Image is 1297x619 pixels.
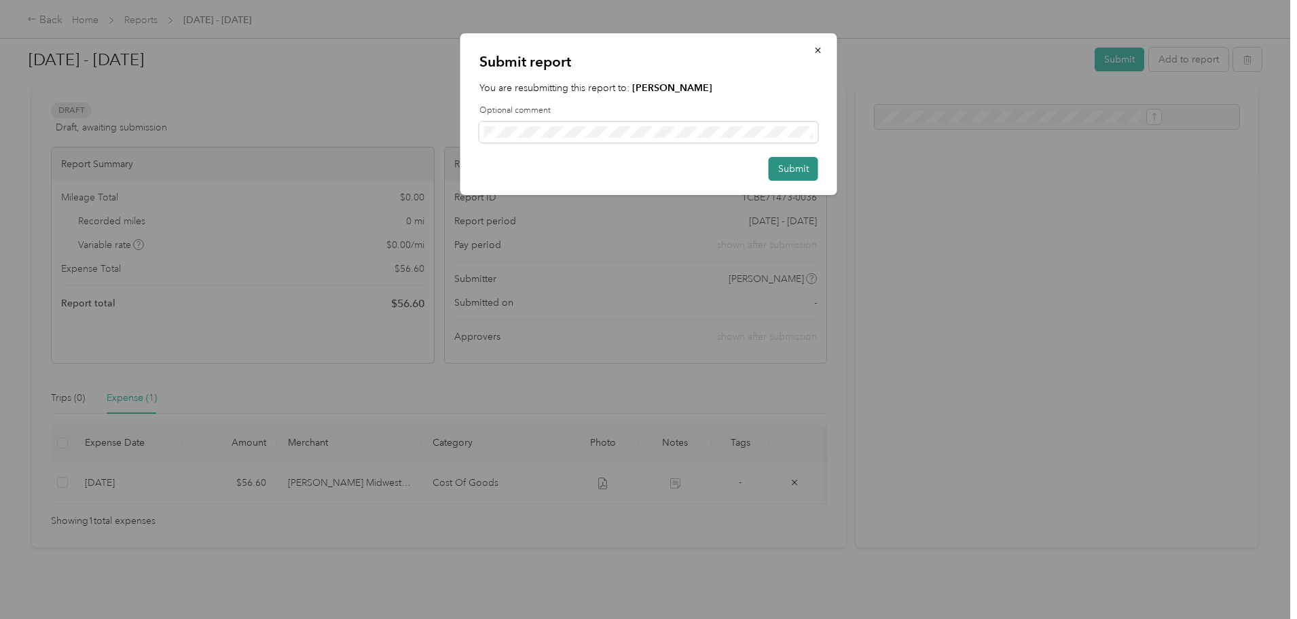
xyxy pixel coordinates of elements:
p: You are resubmitting this report to: [479,81,818,95]
strong: [PERSON_NAME] [632,82,712,94]
button: Submit [769,157,818,181]
p: Submit report [479,52,818,71]
iframe: Everlance-gr Chat Button Frame [1221,543,1297,619]
label: Optional comment [479,105,818,117]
